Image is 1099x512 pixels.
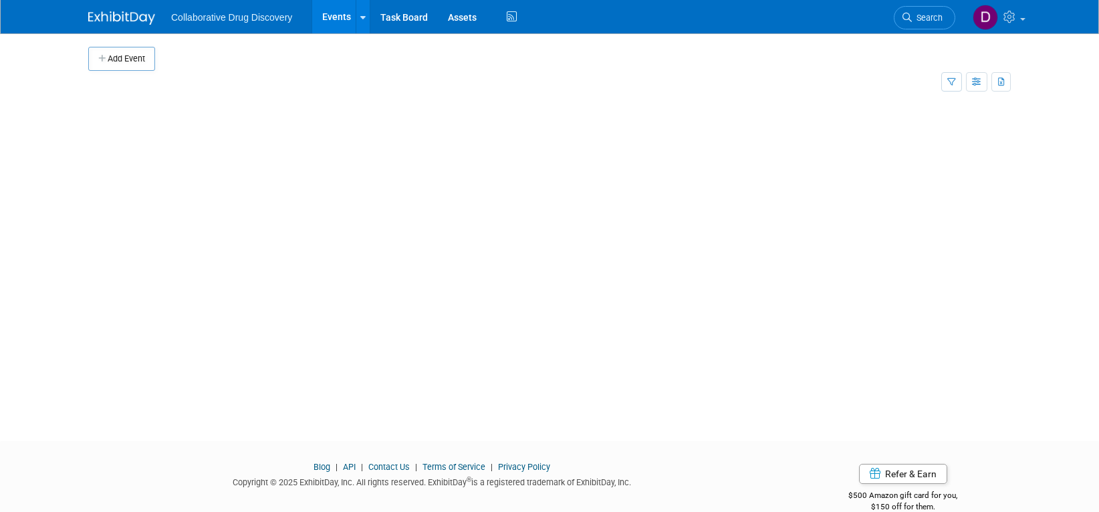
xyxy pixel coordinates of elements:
a: Contact Us [368,462,410,472]
a: API [343,462,356,472]
a: Terms of Service [422,462,485,472]
div: Copyright © 2025 ExhibitDay, Inc. All rights reserved. ExhibitDay is a registered trademark of Ex... [88,473,775,489]
span: Search [912,13,943,23]
button: Add Event [88,47,155,71]
span: Collaborative Drug Discovery [171,12,292,23]
a: Privacy Policy [498,462,550,472]
a: Blog [314,462,330,472]
span: | [487,462,496,472]
span: | [412,462,420,472]
img: Daniel Castro [973,5,998,30]
a: Search [894,6,955,29]
span: | [358,462,366,472]
span: | [332,462,341,472]
sup: ® [467,476,471,483]
a: Refer & Earn [859,464,947,484]
div: $500 Amazon gift card for you, [796,481,1011,512]
img: ExhibitDay [88,11,155,25]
